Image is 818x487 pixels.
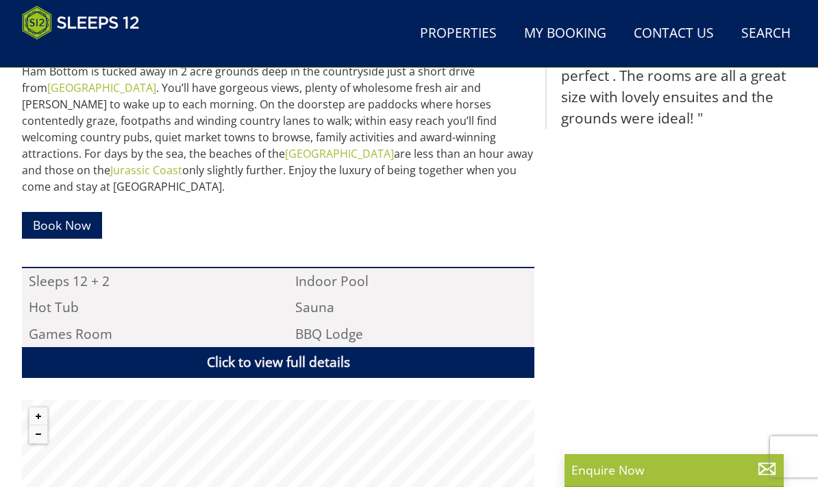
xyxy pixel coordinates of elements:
[22,347,534,378] a: Click to view full details
[29,425,47,443] button: Zoom out
[288,321,534,347] li: BBQ Lodge
[628,19,719,49] a: Contact Us
[22,321,268,347] li: Games Room
[22,294,268,320] li: Hot Tub
[288,268,534,294] li: Indoor Pool
[571,461,777,479] p: Enquire Now
[110,163,182,178] a: Jurassic Coast
[22,212,102,239] a: Book Now
[736,19,796,49] a: Search
[47,80,156,95] a: [GEOGRAPHIC_DATA]
[519,19,612,49] a: My Booking
[414,19,502,49] a: Properties
[285,146,394,161] a: [GEOGRAPHIC_DATA]
[288,294,534,320] li: Sauna
[22,268,268,294] li: Sleeps 12 + 2
[29,407,47,425] button: Zoom in
[15,48,159,60] iframe: Customer reviews powered by Trustpilot
[22,63,534,195] p: Ham Bottom is tucked away in 2 acre grounds deep in the countryside just a short drive from . You...
[22,5,140,40] img: Sleeps 12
